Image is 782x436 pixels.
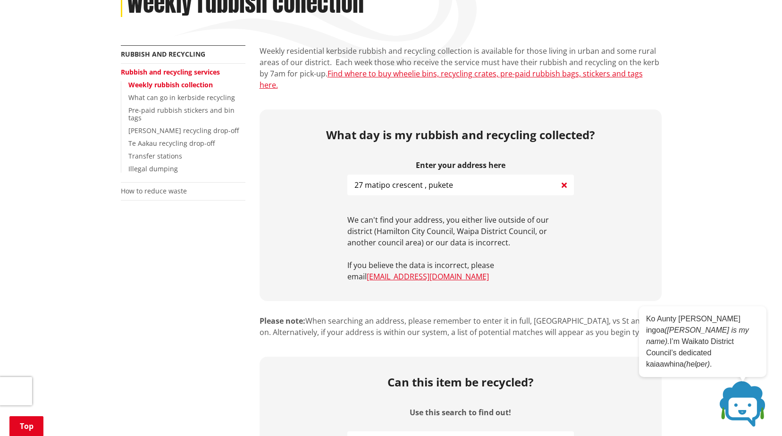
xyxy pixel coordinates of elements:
[347,214,574,248] p: We can't find your address, you either live outside of our district (Hamilton City Council, Waipa...
[260,45,662,91] p: Weekly residential kerbside rubbish and recycling collection is available for those living in urb...
[367,271,489,282] a: [EMAIL_ADDRESS][DOMAIN_NAME]
[347,175,574,195] input: e.g. Duke Street NGARUAWAHIA
[128,106,235,123] a: Pre-paid rubbish stickers and bin tags
[128,80,213,89] a: Weekly rubbish collection
[128,139,215,148] a: Te Aakau recycling drop-off
[121,186,187,195] a: How to reduce waste
[121,50,205,59] a: Rubbish and recycling
[9,416,43,436] a: Top
[410,408,511,417] label: Use this search to find out!
[128,126,239,135] a: [PERSON_NAME] recycling drop-off
[260,315,662,338] p: When searching an address, please remember to enter it in full, [GEOGRAPHIC_DATA], vs St and so o...
[121,67,220,76] a: Rubbish and recycling services
[128,93,235,102] a: What can go in kerbside recycling
[347,161,574,170] label: Enter your address here
[128,151,182,160] a: Transfer stations
[260,316,305,326] strong: Please note:
[387,376,533,389] h2: Can this item be recycled?
[260,68,643,90] a: Find where to buy wheelie bins, recycling crates, pre-paid rubbish bags, stickers and tags here.
[347,260,574,282] p: If you believe the data is incorrect, please email
[684,360,710,368] em: (helper)
[646,313,759,370] p: Ko Aunty [PERSON_NAME] ingoa I’m Waikato District Council’s dedicated kaiaawhina .
[267,128,655,142] h2: What day is my rubbish and recycling collected?
[646,326,749,345] em: ([PERSON_NAME] is my name).
[128,164,178,173] a: Illegal dumping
